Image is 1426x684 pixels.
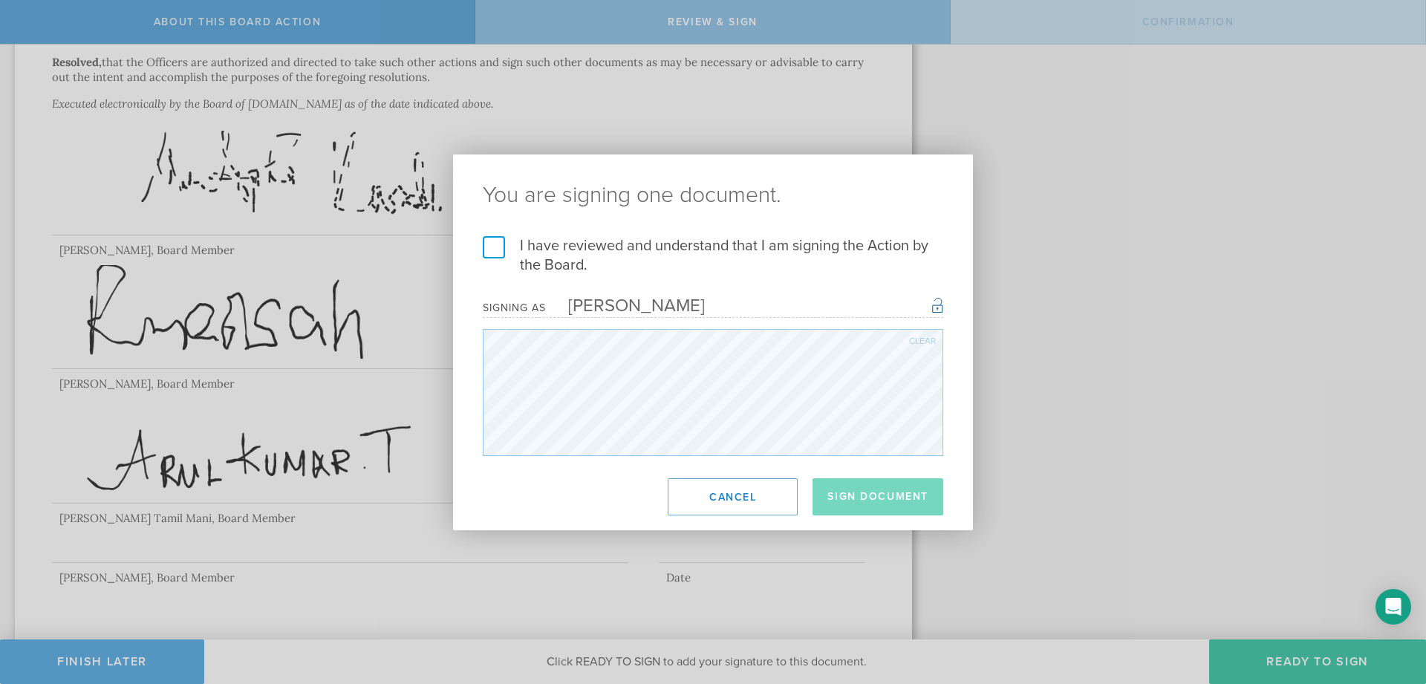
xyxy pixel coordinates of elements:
label: I have reviewed and understand that I am signing the Action by the Board. [483,236,943,275]
button: Cancel [668,478,798,515]
div: Signing as [483,302,546,314]
ng-pluralize: You are signing one document. [483,184,943,206]
div: [PERSON_NAME] [546,295,705,316]
div: Open Intercom Messenger [1375,589,1411,625]
button: Sign Document [813,478,943,515]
